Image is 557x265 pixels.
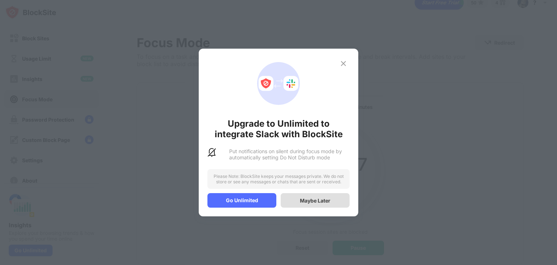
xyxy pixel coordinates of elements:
[252,57,305,110] div: animation
[207,148,216,157] img: slack-dnd-notifications.svg
[207,169,350,189] div: Please Note: BlockSite keeps your messages private. We do not store or see any messages or chats ...
[207,193,276,208] div: Go Unlimited
[339,59,348,68] img: x-button.svg
[207,118,350,139] div: Upgrade to Unlimited to integrate Slack with BlockSite
[229,148,350,160] div: Put notifications on silent during focus mode by automatically setting Do Not Disturb mode
[300,197,330,204] div: Maybe Later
